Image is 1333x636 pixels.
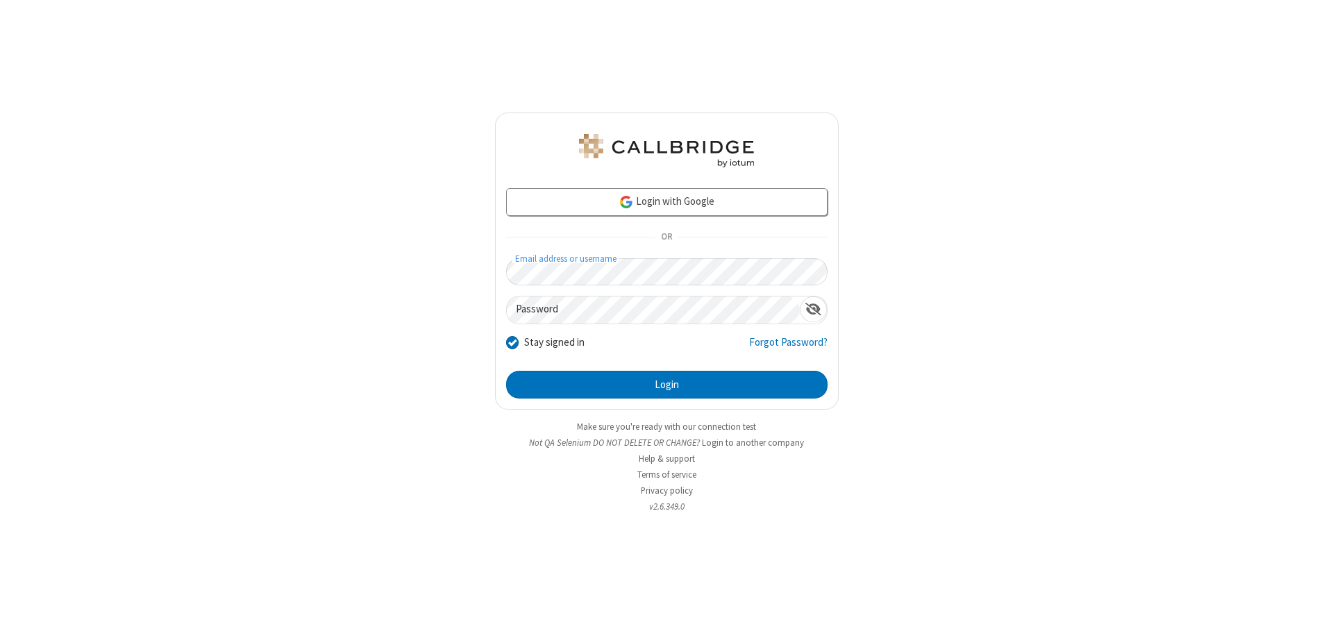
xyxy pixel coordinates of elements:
span: OR [655,228,678,247]
a: Privacy policy [641,485,693,496]
li: v2.6.349.0 [495,500,839,513]
a: Make sure you're ready with our connection test [577,421,756,433]
li: Not QA Selenium DO NOT DELETE OR CHANGE? [495,436,839,449]
a: Login with Google [506,188,828,216]
a: Help & support [639,453,695,465]
label: Stay signed in [524,335,585,351]
button: Login to another company [702,436,804,449]
input: Password [507,296,800,324]
img: google-icon.png [619,194,634,210]
a: Terms of service [637,469,696,480]
div: Show password [800,296,827,322]
button: Login [506,371,828,399]
input: Email address or username [506,258,828,285]
img: QA Selenium DO NOT DELETE OR CHANGE [576,134,757,167]
a: Forgot Password? [749,335,828,361]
